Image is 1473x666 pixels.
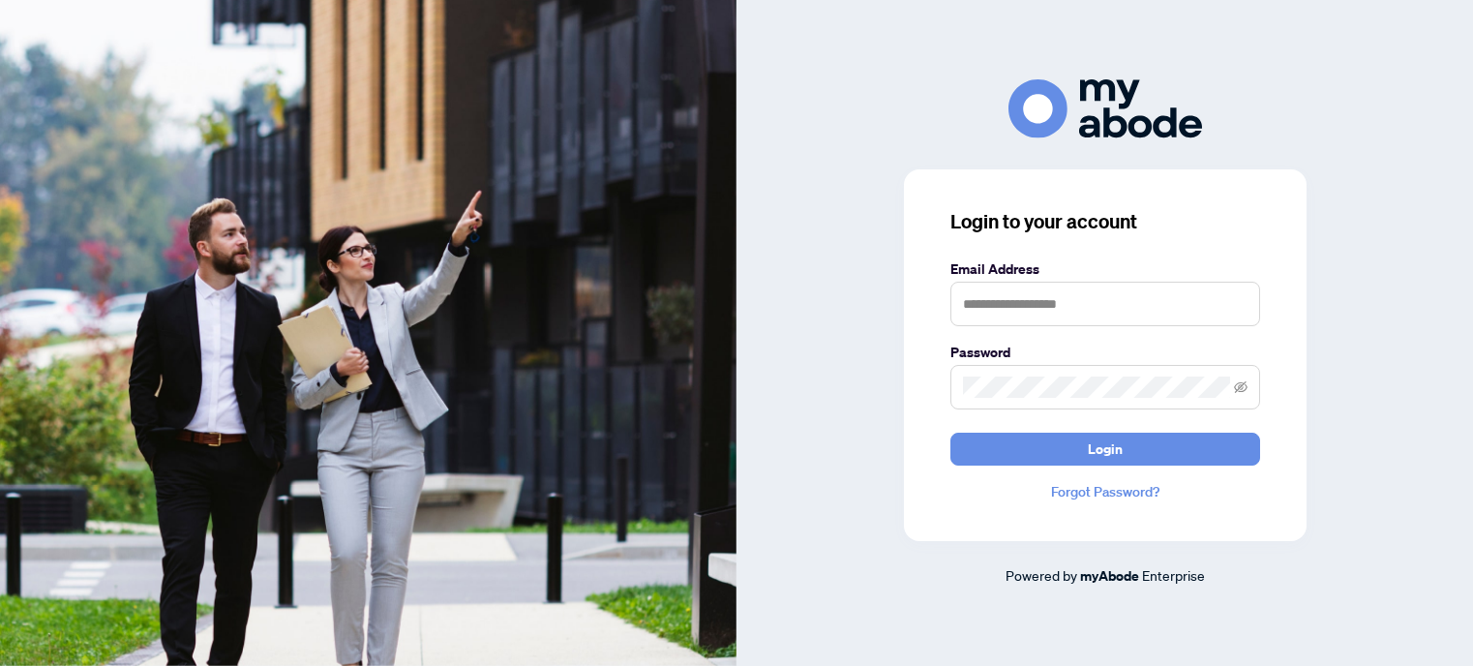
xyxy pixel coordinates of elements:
img: ma-logo [1008,79,1202,138]
label: Email Address [950,258,1260,280]
label: Password [950,342,1260,363]
a: myAbode [1080,565,1139,587]
span: eye-invisible [1234,380,1248,394]
button: Login [950,433,1260,466]
span: Powered by [1006,566,1077,584]
h3: Login to your account [950,208,1260,235]
span: Login [1088,434,1123,465]
span: Enterprise [1142,566,1205,584]
a: Forgot Password? [950,481,1260,502]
